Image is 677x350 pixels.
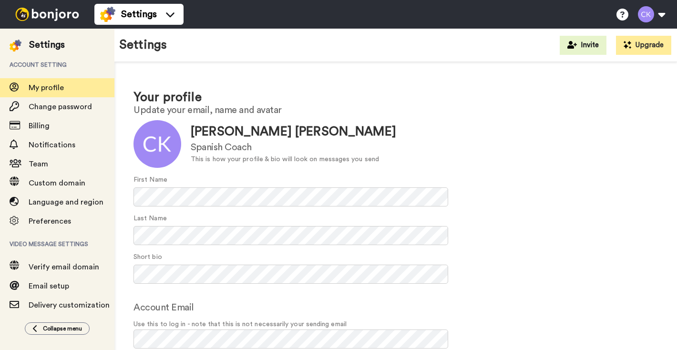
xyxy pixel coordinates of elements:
[29,103,92,111] span: Change password
[29,122,50,130] span: Billing
[29,263,99,271] span: Verify email domain
[616,36,671,55] button: Upgrade
[29,141,75,149] span: Notifications
[133,252,162,262] label: Short bio
[29,160,48,168] span: Team
[191,123,396,141] div: [PERSON_NAME] [PERSON_NAME]
[133,91,658,104] h1: Your profile
[11,8,83,21] img: bj-logo-header-white.svg
[191,154,396,165] div: This is how your profile & bio will look on messages you send
[29,282,69,290] span: Email setup
[43,325,82,332] span: Collapse menu
[121,8,157,21] span: Settings
[100,7,115,22] img: settings-colored.svg
[133,319,658,329] span: Use this to log in - note that this is not necessarily your sending email
[29,84,64,92] span: My profile
[119,38,167,52] h1: Settings
[133,300,194,315] label: Account Email
[133,214,167,224] label: Last Name
[29,179,85,187] span: Custom domain
[191,141,396,154] div: Spanish Coach
[29,198,103,206] span: Language and region
[10,40,21,51] img: settings-colored.svg
[560,36,606,55] button: Invite
[29,38,65,51] div: Settings
[29,217,71,225] span: Preferences
[29,301,110,309] span: Delivery customization
[25,322,90,335] button: Collapse menu
[133,105,658,115] h2: Update your email, name and avatar
[133,175,167,185] label: First Name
